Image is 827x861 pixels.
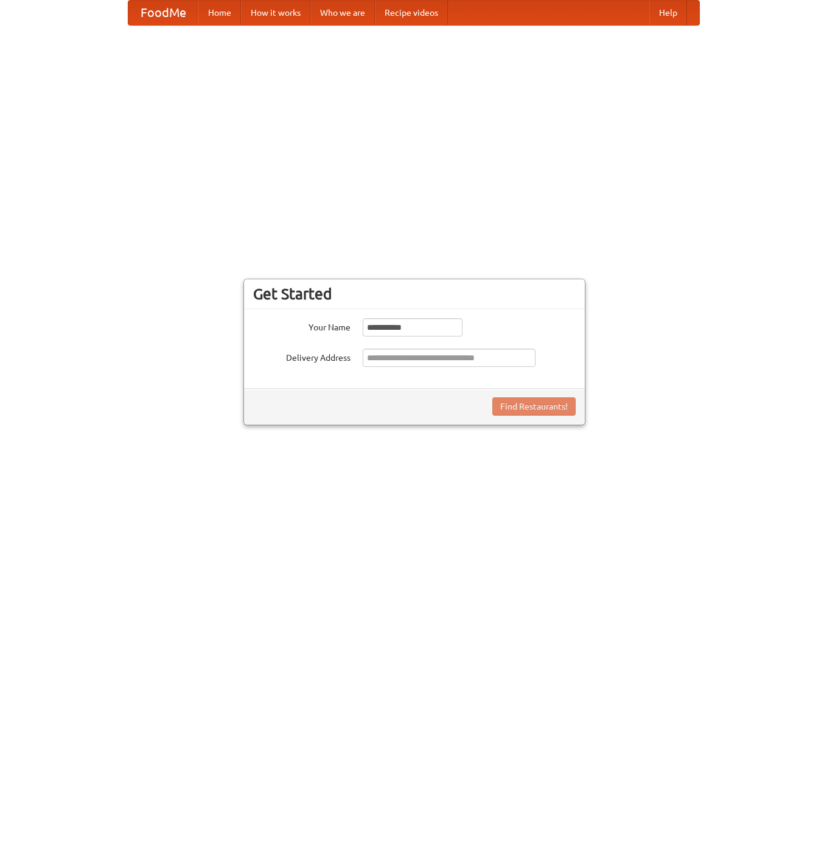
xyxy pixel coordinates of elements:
button: Find Restaurants! [492,397,576,416]
h3: Get Started [253,285,576,303]
label: Delivery Address [253,349,351,364]
a: How it works [241,1,310,25]
a: FoodMe [128,1,198,25]
a: Help [649,1,687,25]
label: Your Name [253,318,351,333]
a: Who we are [310,1,375,25]
a: Recipe videos [375,1,448,25]
a: Home [198,1,241,25]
